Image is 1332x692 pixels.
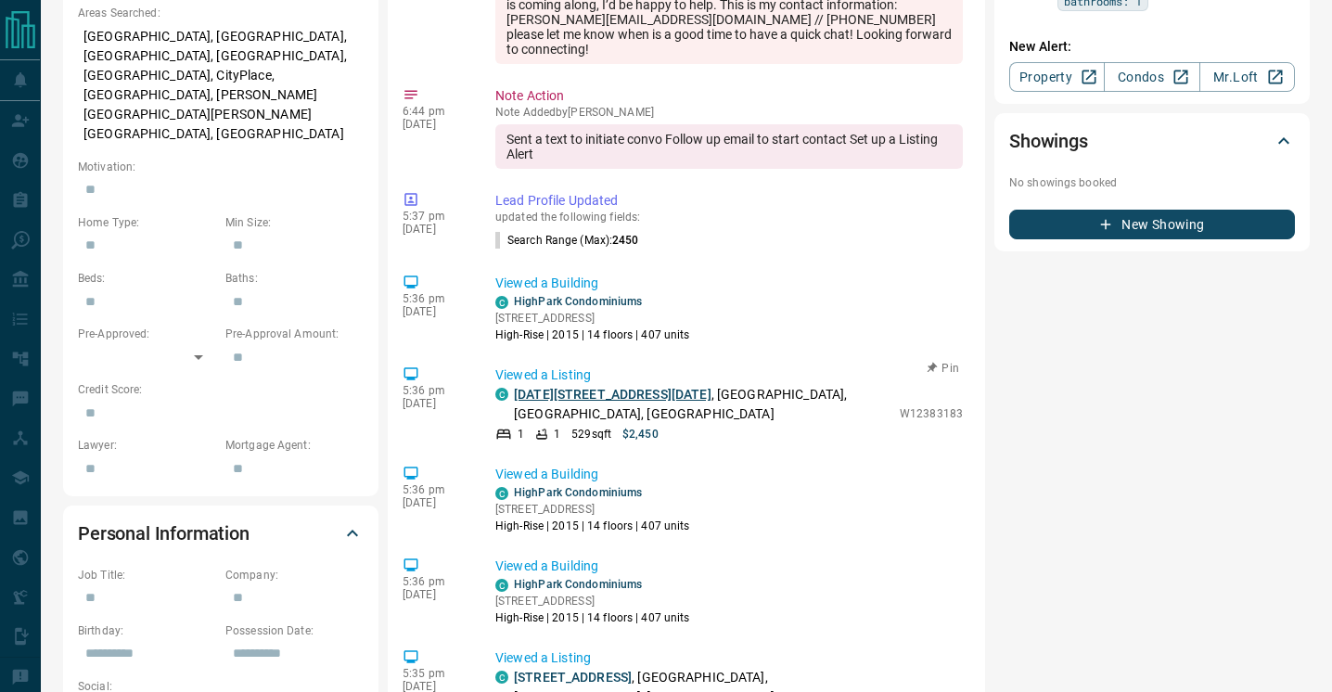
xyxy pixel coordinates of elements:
p: Viewed a Building [495,274,963,293]
p: $2,450 [622,426,659,442]
p: 5:35 pm [403,667,467,680]
p: Lead Profile Updated [495,191,963,211]
div: Personal Information [78,511,364,556]
p: No showings booked [1009,174,1295,191]
p: New Alert: [1009,37,1295,57]
p: Motivation: [78,159,364,175]
button: Pin [916,360,970,377]
p: Min Size: [225,214,364,231]
a: HighPark Condominiums [514,578,642,591]
p: Mortgage Agent: [225,437,364,454]
button: New Showing [1009,210,1295,239]
p: W12383183 [900,405,963,422]
p: Credit Score: [78,381,364,398]
p: [DATE] [403,588,467,601]
a: [STREET_ADDRESS] [514,670,632,685]
a: Mr.Loft [1199,62,1295,92]
a: Property [1009,62,1105,92]
p: Viewed a Building [495,465,963,484]
div: condos.ca [495,388,508,401]
p: Note Action [495,86,963,106]
p: [DATE] [403,496,467,509]
p: Job Title: [78,567,216,583]
p: updated the following fields: [495,211,963,224]
div: Showings [1009,119,1295,163]
p: [GEOGRAPHIC_DATA], [GEOGRAPHIC_DATA], [GEOGRAPHIC_DATA], [GEOGRAPHIC_DATA], [GEOGRAPHIC_DATA], Ci... [78,21,364,149]
span: 2450 [612,234,638,247]
a: Condos [1104,62,1199,92]
p: Baths: [225,270,364,287]
p: [STREET_ADDRESS] [495,593,690,609]
p: Viewed a Listing [495,648,963,668]
p: 6:44 pm [403,105,467,118]
p: Search Range (Max) : [495,232,639,249]
h2: Showings [1009,126,1088,156]
p: 5:36 pm [403,483,467,496]
p: Birthday: [78,622,216,639]
p: , [GEOGRAPHIC_DATA], [GEOGRAPHIC_DATA], [GEOGRAPHIC_DATA] [514,385,890,424]
p: 5:36 pm [403,575,467,588]
p: Pre-Approved: [78,326,216,342]
p: Viewed a Building [495,557,963,576]
p: 5:37 pm [403,210,467,223]
div: condos.ca [495,487,508,500]
p: [DATE] [403,305,467,318]
p: [DATE] [403,397,467,410]
p: [DATE] [403,223,467,236]
p: Lawyer: [78,437,216,454]
p: [STREET_ADDRESS] [495,501,690,518]
div: condos.ca [495,671,508,684]
div: condos.ca [495,579,508,592]
a: HighPark Condominiums [514,486,642,499]
p: 1 [554,426,560,442]
p: Home Type: [78,214,216,231]
p: 1 [518,426,524,442]
p: Possession Date: [225,622,364,639]
div: Sent a text to initiate convo Follow up email to start contact Set up a Listing Alert [495,124,963,169]
p: Areas Searched: [78,5,364,21]
p: High-Rise | 2015 | 14 floors | 407 units [495,609,690,626]
p: Viewed a Listing [495,365,963,385]
p: 5:36 pm [403,384,467,397]
p: High-Rise | 2015 | 14 floors | 407 units [495,327,690,343]
div: condos.ca [495,296,508,309]
p: Note Added by [PERSON_NAME] [495,106,963,119]
p: [DATE] [403,118,467,131]
a: HighPark Condominiums [514,295,642,308]
p: High-Rise | 2015 | 14 floors | 407 units [495,518,690,534]
a: [DATE][STREET_ADDRESS][DATE] [514,387,711,402]
p: Beds: [78,270,216,287]
p: [STREET_ADDRESS] [495,310,690,327]
p: 5:36 pm [403,292,467,305]
p: Pre-Approval Amount: [225,326,364,342]
h2: Personal Information [78,519,250,548]
p: 529 sqft [571,426,611,442]
p: Company: [225,567,364,583]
